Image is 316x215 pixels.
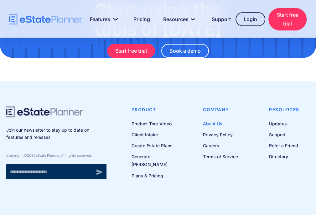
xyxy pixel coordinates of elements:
a: Login [236,12,265,26]
div: Copyright © eState Planner. All rights reserved. [6,153,106,158]
h4: Product [132,106,183,113]
h4: Company [203,106,238,113]
a: About Us [203,120,238,128]
a: Book a demo [161,44,209,58]
a: Refer a Friend [269,142,299,149]
h4: Resources [269,106,299,113]
a: home [9,14,82,25]
a: Generate [PERSON_NAME] [132,153,183,168]
a: Create Estate Plans [132,142,183,149]
a: Features [82,13,123,25]
a: Pricing [126,13,153,25]
a: Plans & Pricing [132,172,183,180]
a: Directory [269,153,299,160]
a: Start free trial [107,44,155,58]
a: Careers [203,142,238,149]
a: Privacy Policy [203,131,238,139]
p: Join our newsletter to stay up to date on features and releases [6,127,106,141]
a: Product Tour Video [132,120,183,128]
form: Newsletter signup [6,164,106,179]
a: Support [204,13,232,25]
h1: Start using the tools of [DATE] [31,0,285,39]
a: Updates [269,120,299,128]
span: 2025 [27,153,36,158]
a: Start free trial [268,8,307,30]
a: Terms of Service [203,153,238,160]
a: Support [269,131,299,139]
a: Client Intake [132,131,183,139]
a: Resources [156,13,201,25]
